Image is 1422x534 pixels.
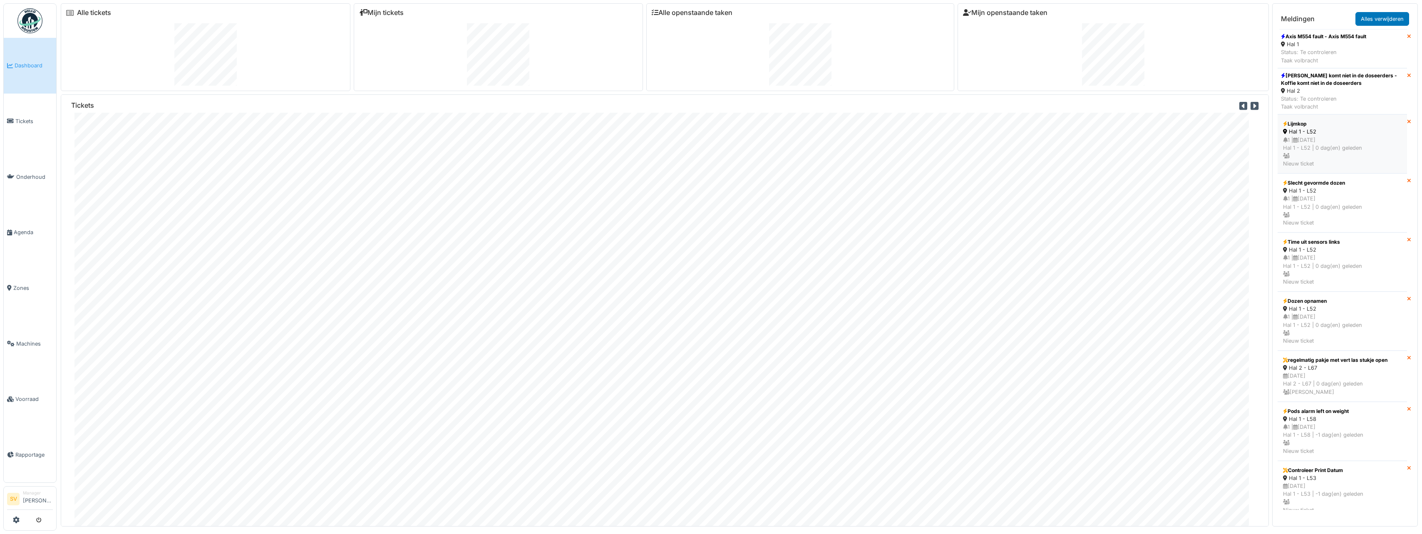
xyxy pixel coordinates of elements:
span: Dashboard [15,62,53,69]
div: Time uit sensors links [1283,238,1402,246]
a: Dashboard [4,38,56,94]
div: Status: Te controleren Taak volbracht [1281,95,1404,111]
div: Hal 1 [1281,40,1366,48]
a: Slecht gevormde dozen Hal 1 - L52 1 |[DATE]Hal 1 - L52 | 0 dag(en) geleden Nieuw ticket [1278,173,1407,232]
li: [PERSON_NAME] [23,490,53,508]
div: Hal 1 - L52 [1283,246,1402,254]
img: Badge_color-CXgf-gQk.svg [17,8,42,33]
a: Lijmkop Hal 1 - L52 1 |[DATE]Hal 1 - L52 | 0 dag(en) geleden Nieuw ticket [1278,114,1407,173]
a: [PERSON_NAME] komt niet in de doseerders - Koffie komt niet in de doseerders Hal 2 Status: Te con... [1278,68,1407,115]
span: Zones [13,284,53,292]
a: Machines [4,316,56,371]
a: Rapportage [4,427,56,483]
div: Status: Te controleren Taak volbracht [1281,48,1366,64]
div: Hal 2 [1281,87,1404,95]
span: Machines [16,340,53,348]
div: [PERSON_NAME] komt niet in de doseerders - Koffie komt niet in de doseerders [1281,72,1404,87]
a: Dozen opnamen Hal 1 - L52 1 |[DATE]Hal 1 - L52 | 0 dag(en) geleden Nieuw ticket [1278,292,1407,351]
a: Mijn openstaande taken [963,9,1047,17]
div: Manager [23,490,53,496]
div: Hal 1 - L52 [1283,187,1402,195]
div: Hal 1 - L52 [1283,128,1402,136]
h6: Tickets [71,101,94,109]
a: Axis M554 fault - Axis M554 fault Hal 1 Status: Te controlerenTaak volbracht [1278,29,1407,68]
div: Lijmkop [1283,120,1402,128]
div: Hal 1 - L53 [1283,474,1402,482]
span: Rapportage [15,451,53,459]
div: regelmatig pakje met vert las stukje open [1283,356,1402,364]
a: Alle tickets [77,9,111,17]
span: Onderhoud [16,173,53,181]
span: Tickets [15,117,53,125]
div: Controleer Print Datum [1283,467,1402,474]
div: Pods alarm left on weight [1283,408,1402,415]
div: Axis M554 fault - Axis M554 fault [1281,33,1366,40]
a: SV Manager[PERSON_NAME] [7,490,53,510]
a: Tickets [4,94,56,149]
a: Mijn tickets [359,9,404,17]
div: Hal 1 - L52 [1283,305,1402,313]
a: Agenda [4,205,56,260]
div: 1 | [DATE] Hal 1 - L52 | 0 dag(en) geleden Nieuw ticket [1283,313,1402,345]
div: [DATE] Hal 2 - L67 | 0 dag(en) geleden [PERSON_NAME] [1283,372,1402,396]
div: [DATE] Hal 1 - L53 | -1 dag(en) geleden Nieuw ticket [1283,482,1402,514]
div: Hal 2 - L67 [1283,364,1402,372]
a: Pods alarm left on weight Hal 1 - L58 1 |[DATE]Hal 1 - L58 | -1 dag(en) geleden Nieuw ticket [1278,402,1407,461]
a: Alles verwijderen [1355,12,1409,26]
span: Agenda [14,228,53,236]
a: Onderhoud [4,149,56,205]
div: Hal 1 - L58 [1283,415,1402,423]
div: 1 | [DATE] Hal 1 - L58 | -1 dag(en) geleden Nieuw ticket [1283,423,1402,455]
span: Voorraad [15,395,53,403]
a: Zones [4,260,56,316]
div: 1 | [DATE] Hal 1 - L52 | 0 dag(en) geleden Nieuw ticket [1283,195,1402,227]
a: Controleer Print Datum Hal 1 - L53 [DATE]Hal 1 - L53 | -1 dag(en) geleden Nieuw ticket [1278,461,1407,520]
a: Voorraad [4,371,56,427]
a: Time uit sensors links Hal 1 - L52 1 |[DATE]Hal 1 - L52 | 0 dag(en) geleden Nieuw ticket [1278,232,1407,292]
a: regelmatig pakje met vert las stukje open Hal 2 - L67 [DATE]Hal 2 - L67 | 0 dag(en) geleden [PERS... [1278,351,1407,402]
div: Slecht gevormde dozen [1283,179,1402,187]
a: Alle openstaande taken [652,9,732,17]
div: Dozen opnamen [1283,297,1402,305]
h6: Meldingen [1281,15,1315,23]
div: 1 | [DATE] Hal 1 - L52 | 0 dag(en) geleden Nieuw ticket [1283,136,1402,168]
li: SV [7,493,20,505]
div: 1 | [DATE] Hal 1 - L52 | 0 dag(en) geleden Nieuw ticket [1283,254,1402,286]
